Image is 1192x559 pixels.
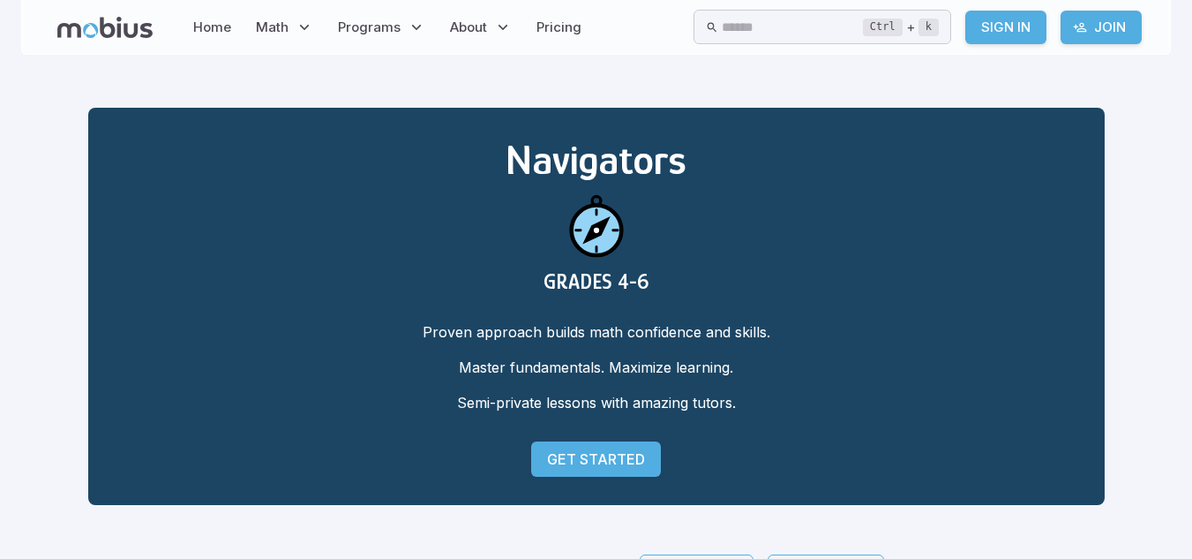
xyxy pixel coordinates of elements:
div: + [863,17,939,38]
kbd: Ctrl [863,19,903,36]
img: navigators icon [554,184,639,269]
p: Get Started [547,449,645,470]
span: About [450,18,487,37]
span: Math [256,18,289,37]
a: Sign In [965,11,1046,44]
p: Semi-private lessons with amazing tutors. [116,392,1076,413]
a: Join [1061,11,1142,44]
a: Get Started [531,442,661,477]
p: Proven approach builds math confidence and skills. [116,321,1076,343]
a: Pricing [531,7,587,48]
h2: Navigators [116,136,1076,184]
a: Home [188,7,236,48]
span: Programs [338,18,401,37]
p: Master fundamentals. Maximize learning. [116,357,1076,378]
h3: GRADES 4-6 [116,269,1076,293]
kbd: k [918,19,939,36]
